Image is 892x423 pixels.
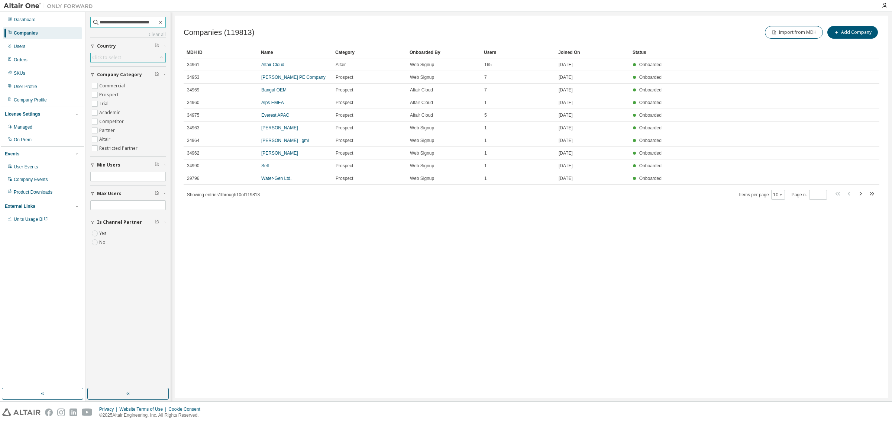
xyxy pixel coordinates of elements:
[639,125,662,130] span: Onboarded
[99,90,120,99] label: Prospect
[410,100,433,106] span: Altair Cloud
[45,409,53,416] img: facebook.svg
[187,46,255,58] div: MDH ID
[559,112,573,118] span: [DATE]
[155,43,159,49] span: Clear filter
[639,176,662,181] span: Onboarded
[14,164,38,170] div: User Events
[97,72,142,78] span: Company Category
[765,26,823,39] button: Import from MDH
[410,62,434,68] span: Web Signup
[410,138,434,143] span: Web Signup
[91,53,165,62] div: Click to select
[559,125,573,131] span: [DATE]
[559,74,573,80] span: [DATE]
[90,67,166,83] button: Company Category
[559,175,573,181] span: [DATE]
[14,70,25,76] div: SKUs
[99,406,119,412] div: Privacy
[155,219,159,225] span: Clear filter
[559,138,573,143] span: [DATE]
[99,99,110,108] label: Trial
[639,62,662,67] span: Onboarded
[336,112,353,118] span: Prospect
[739,190,785,200] span: Items per page
[639,100,662,105] span: Onboarded
[90,214,166,230] button: Is Channel Partner
[99,108,122,117] label: Academic
[14,189,52,195] div: Product Downloads
[99,229,108,238] label: Yes
[639,138,662,143] span: Onboarded
[336,150,353,156] span: Prospect
[187,163,199,169] span: 34990
[97,191,122,197] span: Max Users
[559,62,573,68] span: [DATE]
[5,151,19,157] div: Events
[187,125,199,131] span: 34963
[484,163,487,169] span: 1
[99,81,126,90] label: Commercial
[97,219,142,225] span: Is Channel Partner
[99,117,125,126] label: Competitor
[187,150,199,156] span: 34962
[410,125,434,131] span: Web Signup
[5,203,35,209] div: External Links
[484,74,487,80] span: 7
[99,126,116,135] label: Partner
[261,163,269,168] a: Self
[484,46,552,58] div: Users
[336,125,353,131] span: Prospect
[261,87,287,93] a: Bangal OEM
[261,75,326,80] a: [PERSON_NAME] PE Company
[82,409,93,416] img: youtube.svg
[559,87,573,93] span: [DATE]
[97,162,120,168] span: Min Users
[335,46,404,58] div: Category
[261,125,298,130] a: [PERSON_NAME]
[187,62,199,68] span: 34961
[336,74,353,80] span: Prospect
[559,163,573,169] span: [DATE]
[70,409,77,416] img: linkedin.svg
[639,87,662,93] span: Onboarded
[155,72,159,78] span: Clear filter
[639,75,662,80] span: Onboarded
[2,409,41,416] img: altair_logo.svg
[261,151,298,156] a: [PERSON_NAME]
[261,100,284,105] a: Alps EMEA
[336,87,353,93] span: Prospect
[410,87,433,93] span: Altair Cloud
[14,124,32,130] div: Managed
[336,138,353,143] span: Prospect
[639,151,662,156] span: Onboarded
[484,100,487,106] span: 1
[484,138,487,143] span: 1
[261,62,284,67] a: Altair Cloud
[261,46,329,58] div: Name
[14,137,32,143] div: On Prem
[261,138,309,143] a: [PERSON_NAME] _gml
[410,74,434,80] span: Web Signup
[558,46,627,58] div: Joined On
[14,177,48,183] div: Company Events
[90,32,166,38] a: Clear all
[187,100,199,106] span: 34960
[187,175,199,181] span: 29796
[773,192,783,198] button: 10
[410,175,434,181] span: Web Signup
[57,409,65,416] img: instagram.svg
[261,113,289,118] a: Everest APAC
[336,62,346,68] span: Altair
[99,238,107,247] label: No
[14,17,36,23] div: Dashboard
[410,112,433,118] span: Altair Cloud
[410,163,434,169] span: Web Signup
[99,135,112,144] label: Altair
[336,163,353,169] span: Prospect
[187,192,260,197] span: Showing entries 1 through 10 of 119813
[92,55,121,61] div: Click to select
[484,62,492,68] span: 165
[14,57,28,63] div: Orders
[792,190,827,200] span: Page n.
